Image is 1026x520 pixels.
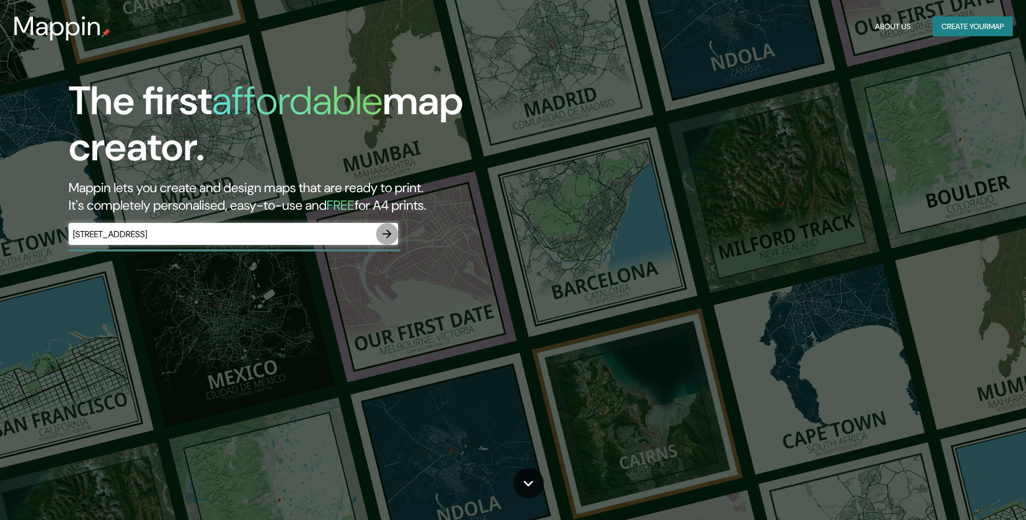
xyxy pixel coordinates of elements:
h3: Mappin [13,11,102,42]
h1: affordable [212,75,383,126]
img: mappin-pin [102,29,110,37]
button: About Us [871,16,915,37]
button: Create yourmap [933,16,1013,37]
h2: Mappin lets you create and design maps that are ready to print. It's completely personalised, eas... [69,179,582,214]
h1: The first map creator. [69,78,582,179]
h5: FREE [327,197,355,214]
iframe: Help widget launcher [928,477,1014,508]
input: Choose your favourite place [69,228,376,241]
